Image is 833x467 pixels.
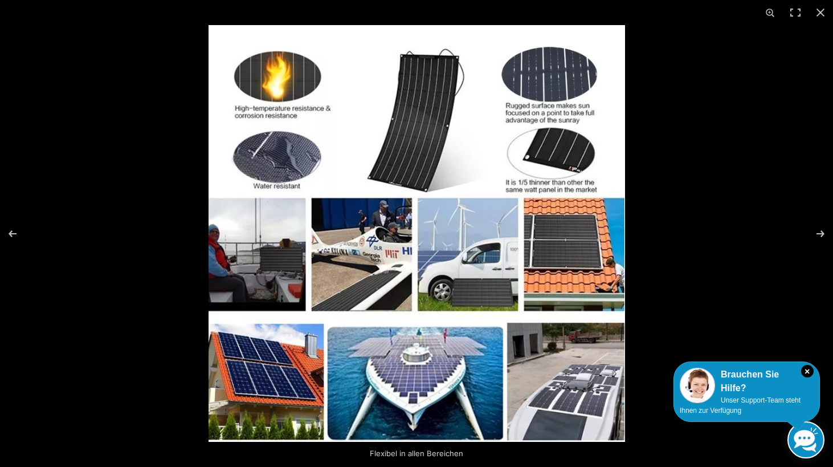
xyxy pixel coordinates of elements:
i: Schließen [801,365,814,377]
div: Brauchen Sie Hilfe? [680,368,814,395]
span: Unser Support-Team steht Ihnen zur Verfügung [680,396,801,415]
div: Flexibel in allen Bereichen [297,442,536,465]
img: s-l960-6.webp [209,25,625,442]
img: Customer service [680,368,715,403]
